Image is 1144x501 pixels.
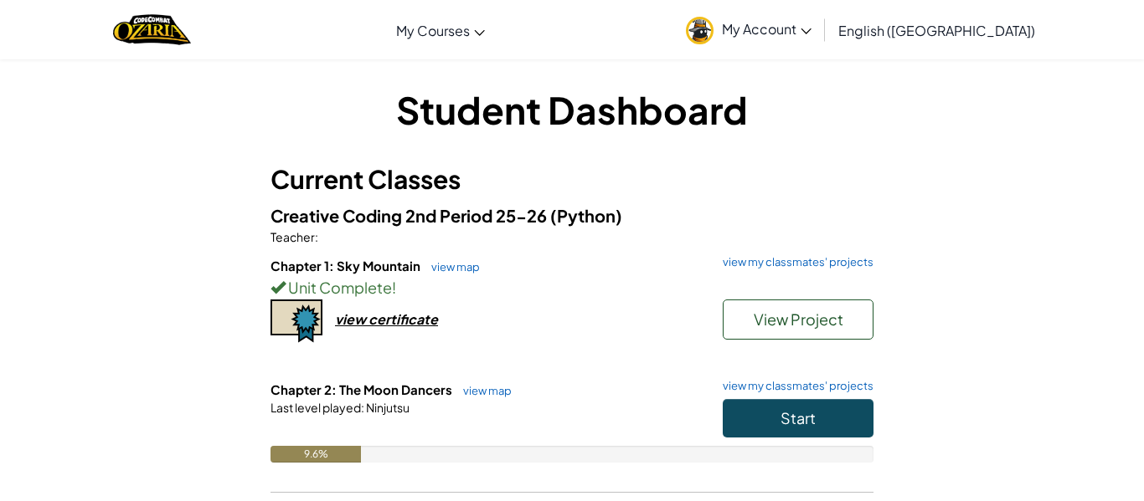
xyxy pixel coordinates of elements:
img: Home [113,13,191,47]
span: Chapter 1: Sky Mountain [271,258,423,274]
a: view my classmates' projects [714,381,873,391]
a: My Courses [388,8,493,53]
span: Ninjutsu [364,400,410,415]
div: view certificate [335,310,438,328]
img: avatar [686,17,714,44]
span: (Python) [550,205,622,226]
span: Chapter 2: The Moon Dancers [271,381,455,397]
span: : [361,400,364,415]
h3: Current Classes [271,161,873,198]
span: View Project [754,309,843,329]
img: certificate-icon.png [271,299,322,343]
h1: Student Dashboard [271,84,873,135]
div: 9.6% [271,446,361,463]
span: English ([GEOGRAPHIC_DATA]) [838,22,1035,39]
span: Creative Coding 2nd Period 25-26 [271,205,550,226]
a: view map [455,384,512,397]
span: : [315,229,318,244]
a: My Account [678,3,820,56]
span: Teacher [271,229,315,244]
span: Last level played [271,400,361,415]
a: view map [423,260,480,274]
span: ! [392,278,396,297]
button: Start [723,399,873,437]
span: My Account [722,20,812,38]
span: Start [781,408,816,427]
a: Ozaria by CodeCombat logo [113,13,191,47]
a: English ([GEOGRAPHIC_DATA]) [830,8,1044,53]
span: Unit Complete [286,278,392,297]
span: My Courses [396,22,470,39]
button: View Project [723,299,873,340]
a: view certificate [271,310,438,328]
a: view my classmates' projects [714,257,873,268]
